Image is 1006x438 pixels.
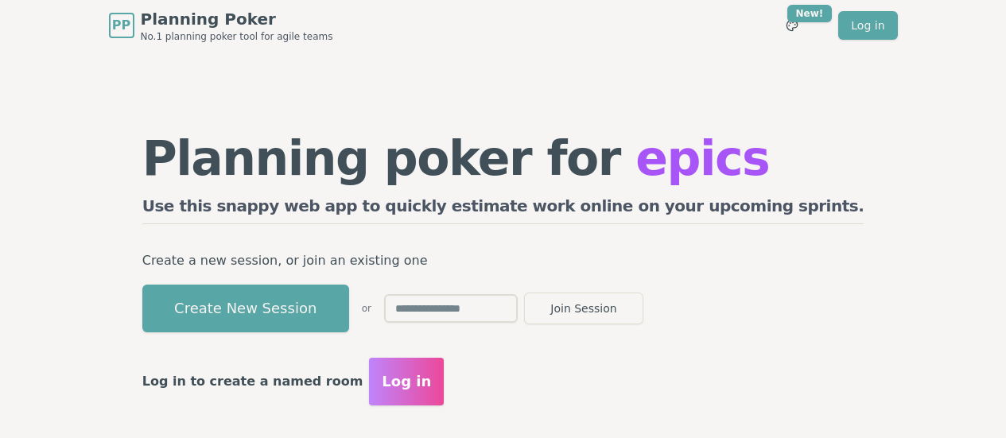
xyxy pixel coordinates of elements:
[142,370,363,393] p: Log in to create a named room
[142,195,864,224] h2: Use this snappy web app to quickly estimate work online on your upcoming sprints.
[142,134,864,182] h1: Planning poker for
[362,302,371,315] span: or
[369,358,444,405] button: Log in
[787,5,833,22] div: New!
[141,8,333,30] span: Planning Poker
[838,11,897,40] a: Log in
[382,370,431,393] span: Log in
[141,30,333,43] span: No.1 planning poker tool for agile teams
[109,8,333,43] a: PPPlanning PokerNo.1 planning poker tool for agile teams
[142,285,349,332] button: Create New Session
[635,130,769,186] span: epics
[142,250,864,272] p: Create a new session, or join an existing one
[112,16,130,35] span: PP
[524,293,643,324] button: Join Session
[778,11,806,40] button: New!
